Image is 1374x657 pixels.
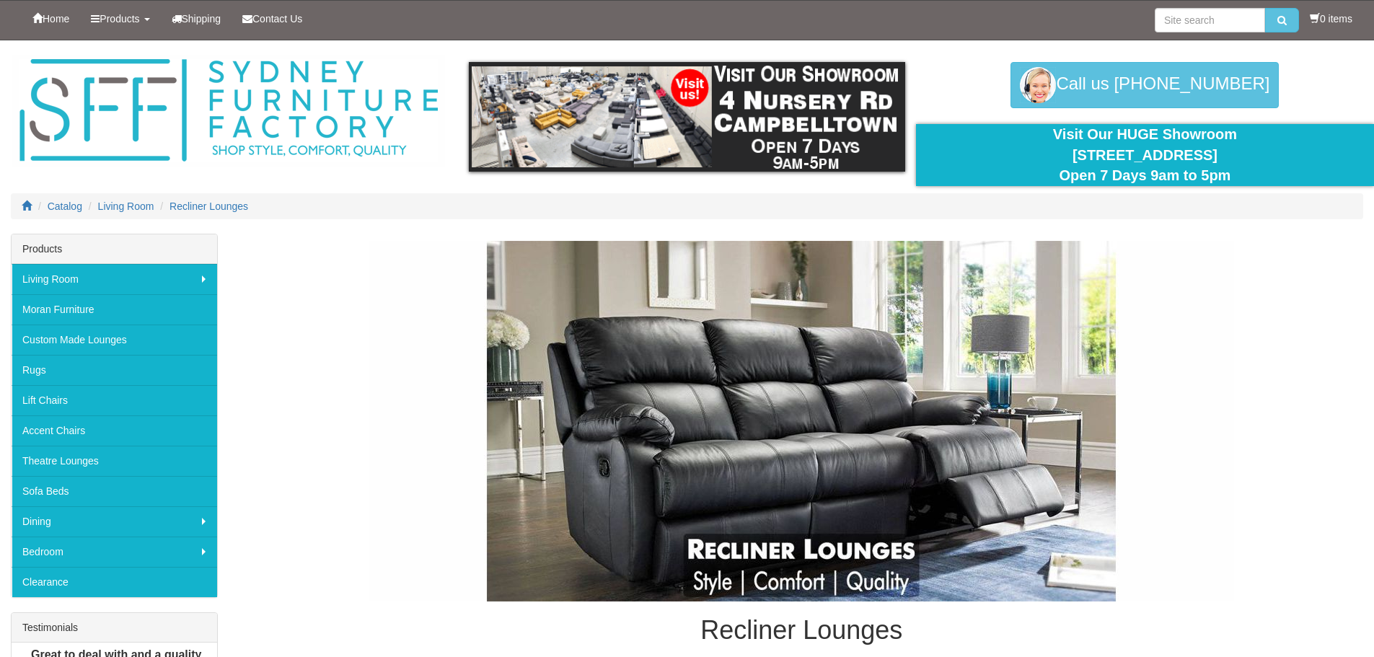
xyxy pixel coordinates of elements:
[182,13,221,25] span: Shipping
[12,325,217,355] a: Custom Made Lounges
[12,506,217,537] a: Dining
[12,446,217,476] a: Theatre Lounges
[1310,12,1352,26] li: 0 items
[1155,8,1265,32] input: Site search
[100,13,139,25] span: Products
[12,476,217,506] a: Sofa Beds
[22,1,80,37] a: Home
[80,1,160,37] a: Products
[239,616,1363,645] h1: Recliner Lounges
[232,1,313,37] a: Contact Us
[369,241,1234,601] img: Recliner Lounges
[12,415,217,446] a: Accent Chairs
[927,124,1363,186] div: Visit Our HUGE Showroom [STREET_ADDRESS] Open 7 Days 9am to 5pm
[12,234,217,264] div: Products
[252,13,302,25] span: Contact Us
[161,1,232,37] a: Shipping
[12,294,217,325] a: Moran Furniture
[469,62,905,172] img: showroom.gif
[43,13,69,25] span: Home
[12,567,217,597] a: Clearance
[48,200,82,212] a: Catalog
[98,200,154,212] a: Living Room
[12,264,217,294] a: Living Room
[12,537,217,567] a: Bedroom
[12,613,217,643] div: Testimonials
[12,355,217,385] a: Rugs
[12,385,217,415] a: Lift Chairs
[12,55,445,167] img: Sydney Furniture Factory
[169,200,248,212] a: Recliner Lounges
